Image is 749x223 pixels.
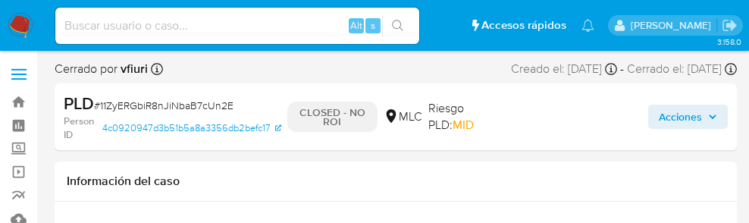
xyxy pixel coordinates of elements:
[481,17,566,33] span: Accesos rápidos
[94,98,233,113] span: # 11ZyERGbiR8nJiNbaB7cUn2E
[55,16,419,36] input: Buscar usuario o caso...
[627,61,737,77] div: Cerrado el: [DATE]
[64,91,94,115] b: PLD
[428,100,505,133] span: Riesgo PLD:
[659,105,702,129] span: Acciones
[102,115,280,141] a: 4c0920947d3b51b5a8a3356db2befc17
[384,108,422,125] div: MLC
[511,61,617,77] div: Creado el: [DATE]
[648,105,728,129] button: Acciones
[581,19,594,32] a: Notificaciones
[287,102,378,132] p: CLOSED - NO ROI
[55,61,148,77] span: Cerrado por
[382,15,413,36] button: search-icon
[371,18,375,33] span: s
[350,18,362,33] span: Alt
[67,174,725,189] h1: Información del caso
[64,115,100,141] b: Person ID
[118,60,148,77] b: vfiuri
[722,17,738,33] a: Salir
[631,18,716,33] p: valentina.fiuri@mercadolibre.com
[453,116,474,133] span: MID
[620,61,624,77] span: -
